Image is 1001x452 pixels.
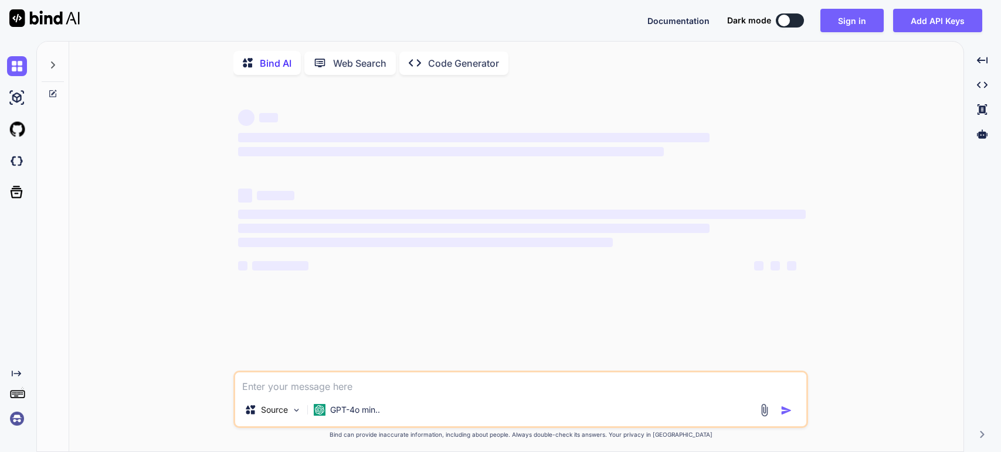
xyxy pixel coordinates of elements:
[893,9,982,32] button: Add API Keys
[314,404,325,416] img: GPT-4o mini
[261,404,288,416] p: Source
[7,88,27,108] img: ai-studio
[7,151,27,171] img: darkCloudIdeIcon
[781,405,792,416] img: icon
[238,189,252,203] span: ‌
[330,404,380,416] p: GPT-4o min..
[260,56,291,70] p: Bind AI
[428,56,499,70] p: Code Generator
[238,147,664,156] span: ‌
[787,261,796,270] span: ‌
[238,261,247,270] span: ‌
[252,261,308,270] span: ‌
[771,261,780,270] span: ‌
[238,238,613,247] span: ‌
[238,224,709,233] span: ‌
[820,9,884,32] button: Sign in
[238,210,806,219] span: ‌
[647,16,710,26] span: Documentation
[233,430,808,439] p: Bind can provide inaccurate information, including about people. Always double-check its answers....
[333,56,386,70] p: Web Search
[291,405,301,415] img: Pick Models
[754,261,764,270] span: ‌
[727,15,771,26] span: Dark mode
[7,409,27,429] img: signin
[257,191,294,200] span: ‌
[7,119,27,139] img: githubLight
[238,133,709,142] span: ‌
[238,109,255,126] span: ‌
[9,9,80,27] img: Bind AI
[7,56,27,76] img: chat
[647,15,710,27] button: Documentation
[259,113,278,122] span: ‌
[758,403,771,417] img: attachment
